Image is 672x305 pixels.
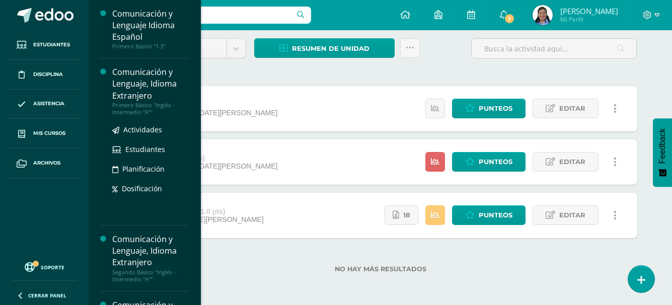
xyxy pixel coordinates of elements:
span: Punteos [479,99,512,118]
span: Editar [559,99,585,118]
a: Comunicación y Lenguaje Idioma EspañolPrimero Básico "1.3" [112,8,189,50]
div: Comunicación y Lenguaje Idioma Español [112,8,189,43]
a: Planificación [112,163,189,175]
a: Asistencia [8,90,81,119]
input: Busca la actividad aquí... [472,39,636,58]
span: Archivos [33,159,60,167]
span: Disciplina [33,70,63,79]
div: Primero Básico "Inglés - Intermedio "A"" [112,102,189,116]
button: Feedback - Mostrar encuesta [653,118,672,187]
div: Spelling Bee [135,154,277,162]
span: Editar [559,206,585,224]
span: Feedback [658,128,667,164]
a: 18 [385,205,418,225]
a: Estudiantes [112,143,189,155]
span: Resumen de unidad [292,39,369,58]
span: [DATE][PERSON_NAME] [197,162,277,170]
input: Busca un usuario... [95,7,311,24]
span: Actividades [123,125,162,134]
span: Asistencia [33,100,64,108]
a: Mis cursos [8,119,81,148]
strong: (1.0 pts) [198,207,226,215]
span: Planificación [122,164,165,174]
div: Primero Básico "1.3" [112,43,189,50]
a: Comunicación y Lenguaje, Idioma ExtranjeroSegundo Básico "Inglés - Intermedio "A"" [112,234,189,282]
div: Comunicación y Lenguaje, Idioma Extranjero [112,66,189,101]
span: Dosificación [122,184,162,193]
a: Archivos [8,148,81,178]
span: Editar [559,152,585,171]
span: Mis cursos [33,129,65,137]
span: Cerrar panel [28,292,66,299]
span: Mi Perfil [560,15,618,24]
a: Punteos [452,205,526,225]
span: Estudiantes [33,41,70,49]
a: Punteos [452,99,526,118]
a: Disciplina [8,60,81,90]
img: 7789f009e13315f724d5653bd3ad03c2.png [533,5,553,25]
a: Estudiantes [8,30,81,60]
span: Estudiantes [125,144,165,154]
a: Resumen de unidad [254,38,395,58]
a: Comunicación y Lenguaje, Idioma ExtranjeroPrimero Básico "Inglés - Intermedio "A"" [112,66,189,115]
span: [PERSON_NAME] [560,6,618,16]
span: 1 [504,13,515,24]
div: Segundo Básico "Inglés - Intermedio "A"" [112,269,189,283]
span: Punteos [479,206,512,224]
span: Soporte [41,264,64,271]
span: [DATE][PERSON_NAME] [197,109,277,117]
label: No hay más resultados [124,265,637,273]
span: 18 [403,206,410,224]
span: Punteos [479,152,512,171]
a: Actividades [112,124,189,135]
a: Soporte [12,260,77,273]
span: [DATE][PERSON_NAME] [184,215,264,223]
div: Comunicación y Lenguaje, Idioma Extranjero [112,234,189,268]
div: Interview [135,101,277,109]
a: Punteos [452,152,526,172]
a: Dosificación [112,183,189,194]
